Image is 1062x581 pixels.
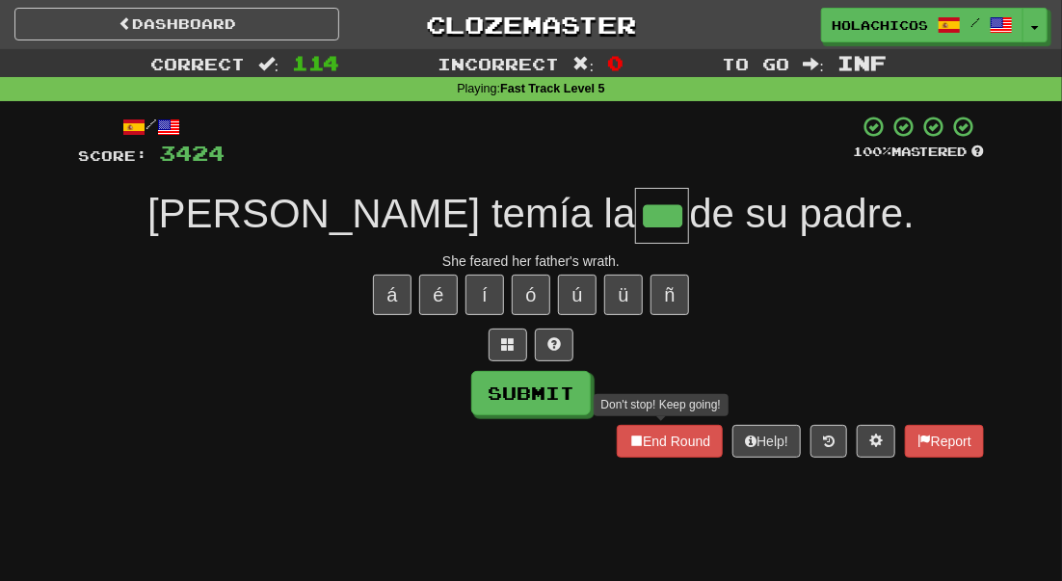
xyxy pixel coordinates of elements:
[535,329,573,361] button: Single letter hint - you only get 1 per sentence and score half the points! alt+h
[512,275,550,315] button: ó
[159,141,225,165] span: 3424
[821,8,1023,42] a: Holachicos /
[14,8,339,40] a: Dashboard
[594,394,729,416] div: Don't stop! Keep going!
[558,275,597,315] button: ú
[837,51,887,74] span: Inf
[970,15,980,29] span: /
[292,51,339,74] span: 114
[419,275,458,315] button: é
[500,82,605,95] strong: Fast Track Level 5
[650,275,689,315] button: ñ
[732,425,801,458] button: Help!
[853,144,984,161] div: Mastered
[489,329,527,361] button: Switch sentence to multiple choice alt+p
[465,275,504,315] button: í
[810,425,847,458] button: Round history (alt+y)
[147,191,635,236] span: [PERSON_NAME] temía la
[723,54,790,73] span: To go
[607,51,624,74] span: 0
[617,425,723,458] button: End Round
[804,56,825,72] span: :
[438,54,560,73] span: Incorrect
[258,56,279,72] span: :
[373,275,412,315] button: á
[78,251,984,271] div: She feared her father's wrath.
[905,425,984,458] button: Report
[573,56,595,72] span: :
[604,275,643,315] button: ü
[832,16,928,34] span: Holachicos
[368,8,693,41] a: Clozemaster
[689,191,915,236] span: de su padre.
[853,144,891,159] span: 100 %
[471,371,591,415] button: Submit
[150,54,245,73] span: Correct
[78,147,147,164] span: Score:
[78,115,225,139] div: /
